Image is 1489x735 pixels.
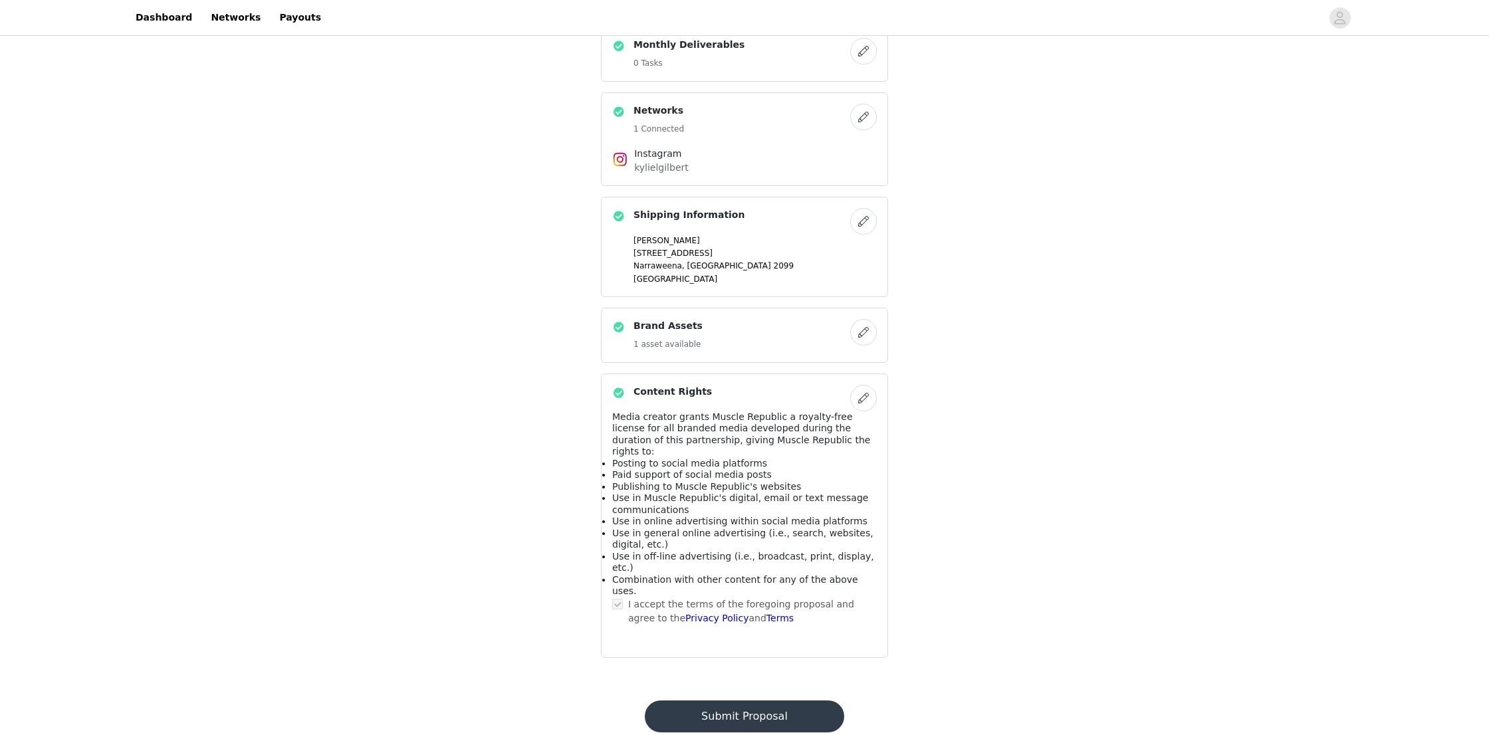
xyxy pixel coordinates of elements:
[633,273,877,285] p: [GEOGRAPHIC_DATA]
[203,3,269,33] a: Networks
[612,411,870,457] span: Media creator grants Muscle Republic a royalty-free license for all branded media developed durin...
[633,123,684,135] h5: 1 Connected
[612,574,858,597] span: Combination with other content for any of the above uses.
[612,152,628,167] img: Instagram Icon
[612,516,867,526] span: Use in online advertising within social media platforms
[634,147,855,161] h4: Instagram
[774,261,794,270] span: 2099
[633,338,703,350] h5: 1 asset available
[633,319,703,333] h4: Brand Assets
[612,528,873,550] span: Use in general online advertising (i.e., search, websites, digital, etc.)
[601,92,888,186] div: Networks
[128,3,200,33] a: Dashboard
[633,261,685,270] span: Narraweena,
[628,597,877,625] p: I accept the terms of the foregoing proposal and agree to the and
[634,161,855,175] p: kylielgilbert
[601,27,888,82] div: Monthly Deliverables
[685,613,748,623] a: Privacy Policy
[612,458,767,469] span: Posting to social media platforms
[612,551,874,574] span: Use in off-line advertising (i.e., broadcast, print, display, etc.)
[687,261,771,270] span: [GEOGRAPHIC_DATA]
[271,3,329,33] a: Payouts
[633,104,684,118] h4: Networks
[633,38,744,52] h4: Monthly Deliverables
[601,308,888,363] div: Brand Assets
[633,57,744,69] h5: 0 Tasks
[601,373,888,658] div: Content Rights
[612,492,868,515] span: Use in Muscle Republic's digital, email or text message communications
[766,613,794,623] a: Terms
[633,247,877,259] p: [STREET_ADDRESS]
[633,385,712,399] h4: Content Rights
[1333,7,1346,29] div: avatar
[633,235,877,247] p: [PERSON_NAME]
[645,700,844,732] button: Submit Proposal
[601,197,888,297] div: Shipping Information
[612,481,801,492] span: Publishing to Muscle Republic's websites
[612,469,772,480] span: Paid support of social media posts
[633,208,744,222] h4: Shipping Information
